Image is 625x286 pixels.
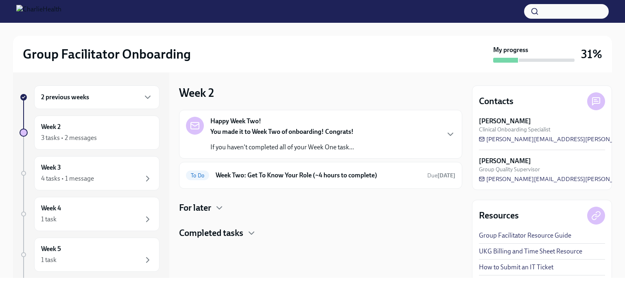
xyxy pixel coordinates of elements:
[210,143,354,152] p: If you haven't completed all of your Week One task...
[41,204,61,213] h6: Week 4
[186,172,209,179] span: To Do
[427,172,455,179] span: Due
[437,172,455,179] strong: [DATE]
[179,227,243,239] h4: Completed tasks
[479,126,551,133] span: Clinical Onboarding Specialist
[479,166,540,173] span: Group Quality Supervisor
[179,202,462,214] div: For later
[581,47,602,61] h3: 31%
[210,117,261,126] strong: Happy Week Two!
[41,174,94,183] div: 4 tasks • 1 message
[210,128,354,135] strong: You made it to Week Two of onboarding! Congrats!
[479,210,519,222] h4: Resources
[34,85,160,109] div: 2 previous weeks
[23,46,191,62] h2: Group Facilitator Onboarding
[493,46,528,55] strong: My progress
[216,171,421,180] h6: Week Two: Get To Know Your Role (~4 hours to complete)
[479,231,571,240] a: Group Facilitator Resource Guide
[41,133,97,142] div: 3 tasks • 2 messages
[479,157,531,166] strong: [PERSON_NAME]
[179,202,211,214] h4: For later
[479,117,531,126] strong: [PERSON_NAME]
[41,215,57,224] div: 1 task
[179,85,214,100] h3: Week 2
[41,122,61,131] h6: Week 2
[179,227,462,239] div: Completed tasks
[20,197,160,231] a: Week 41 task
[479,263,553,272] a: How to Submit an IT Ticket
[20,238,160,272] a: Week 51 task
[16,5,61,18] img: CharlieHealth
[41,163,61,172] h6: Week 3
[20,116,160,150] a: Week 23 tasks • 2 messages
[20,156,160,190] a: Week 34 tasks • 1 message
[479,247,582,256] a: UKG Billing and Time Sheet Resource
[186,169,455,182] a: To DoWeek Two: Get To Know Your Role (~4 hours to complete)Due[DATE]
[479,95,514,107] h4: Contacts
[41,245,61,253] h6: Week 5
[427,172,455,179] span: August 18th, 2025 08:00
[41,93,89,102] h6: 2 previous weeks
[41,255,57,264] div: 1 task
